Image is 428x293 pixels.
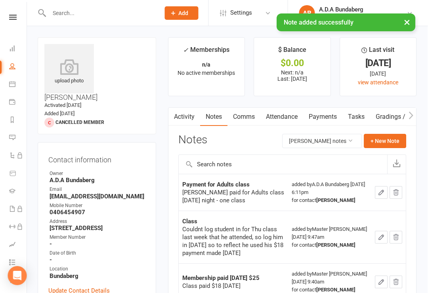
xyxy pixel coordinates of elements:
p: Next: n/a Last: [DATE] [262,69,323,82]
div: Couldnt log student in for Thu class last week that he attended, so log him in [DATE] so to refle... [183,225,285,257]
strong: n/a [203,61,211,68]
a: People [10,58,27,76]
div: Location [50,265,146,273]
input: Search notes [179,155,388,174]
div: Owner [50,170,146,177]
span: Settings [230,4,252,22]
a: Tasks [343,108,371,126]
span: Add [179,10,189,16]
button: × [400,13,415,30]
div: upload photo [45,59,94,85]
a: Payments [10,94,27,112]
div: Open Intercom Messenger [8,266,27,285]
h3: [PERSON_NAME] [45,44,150,101]
div: Class paid $18 [DATE] [183,282,285,290]
h3: Notes [179,134,208,148]
a: Reports [10,112,27,129]
a: Product Sales [10,165,27,183]
input: Search... [47,8,155,19]
div: Last visit [362,45,395,59]
button: [PERSON_NAME] notes [283,134,362,148]
div: $0.00 [262,59,323,67]
i: ✓ [183,46,189,54]
strong: [STREET_ADDRESS] [50,225,146,232]
div: A.D.A Bundaberg [319,6,407,13]
div: Date of Birth [50,249,146,257]
time: Added [DATE] [45,110,75,116]
a: Comms [228,108,261,126]
button: + New Note [364,134,407,148]
div: Email [50,186,146,193]
strong: Bundaberg [50,272,146,280]
div: [PERSON_NAME] Defence Academy [319,13,407,20]
a: Calendar [10,76,27,94]
strong: - [50,256,146,263]
div: $ Balance [279,45,307,59]
strong: Membership paid [DATE] $25 [183,274,260,282]
strong: [PERSON_NAME] [317,242,356,248]
a: Assessments [10,236,27,254]
div: Note added successfully [277,13,416,31]
strong: [PERSON_NAME] [317,287,356,293]
strong: [PERSON_NAME] [317,197,356,203]
a: Notes [201,108,228,126]
strong: - [50,240,146,247]
div: added by A.D.A Bundaberg [DATE] 6:11pm [292,181,368,204]
time: Activated [DATE] [45,102,82,108]
div: for contact [292,241,368,249]
div: Address [50,218,146,225]
div: AB [299,5,315,21]
h3: Contact information [49,153,146,164]
div: for contact [292,196,368,204]
div: [DATE] [348,59,409,67]
div: [PERSON_NAME] paid for Adults class [DATE] night - one class [183,188,285,204]
a: view attendance [358,79,399,86]
div: added by Master [PERSON_NAME] [DATE] 9:47am [292,225,368,249]
span: Cancelled member [56,120,105,125]
span: No active memberships [178,70,235,76]
a: Attendance [261,108,304,126]
strong: Class [183,218,198,225]
a: Payments [304,108,343,126]
button: Add [165,6,199,20]
div: Mobile Number [50,202,146,209]
strong: 0406454907 [50,209,146,216]
strong: Payment for Adults class [183,181,250,188]
a: Dashboard [10,40,27,58]
strong: A.D.A Bundaberg [50,177,146,184]
div: [DATE] [348,69,409,78]
a: Activity [169,108,201,126]
strong: [EMAIL_ADDRESS][DOMAIN_NAME] [50,193,146,200]
div: Memberships [183,45,230,59]
div: Member Number [50,234,146,241]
